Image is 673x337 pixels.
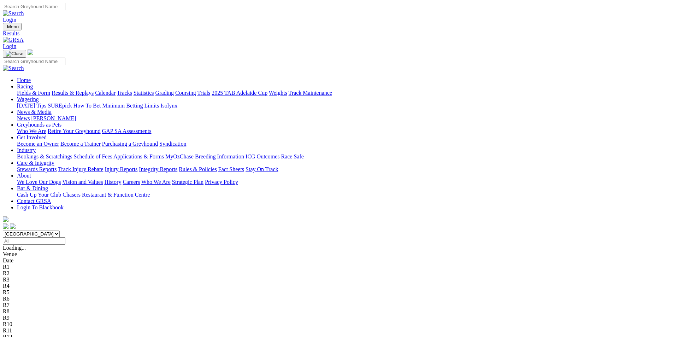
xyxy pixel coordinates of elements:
a: Purchasing a Greyhound [102,141,158,147]
a: Calendar [95,90,116,96]
div: Venue [3,251,670,257]
a: History [104,179,121,185]
a: Bar & Dining [17,185,48,191]
a: Careers [123,179,140,185]
a: Statistics [134,90,154,96]
a: Coursing [175,90,196,96]
img: Close [6,51,23,57]
div: R3 [3,277,670,283]
div: R6 [3,296,670,302]
a: Login [3,17,16,23]
a: Weights [269,90,287,96]
a: Login [3,43,16,49]
a: Who We Are [17,128,46,134]
a: Strategic Plan [172,179,203,185]
div: R9 [3,315,670,321]
a: Race Safe [281,153,303,159]
img: logo-grsa-white.png [28,50,33,55]
img: facebook.svg [3,223,8,229]
a: Applications & Forms [113,153,164,159]
a: [PERSON_NAME] [31,115,76,121]
img: twitter.svg [10,223,16,229]
div: Bar & Dining [17,192,670,198]
div: R10 [3,321,670,327]
span: Menu [7,24,19,29]
div: R11 [3,327,670,334]
a: Privacy Policy [205,179,238,185]
img: Search [3,65,24,71]
a: Home [17,77,31,83]
a: Track Maintenance [289,90,332,96]
button: Toggle navigation [3,23,22,30]
a: Breeding Information [195,153,244,159]
a: Racing [17,83,33,89]
a: 2025 TAB Adelaide Cup [212,90,267,96]
a: Stewards Reports [17,166,57,172]
a: Track Injury Rebate [58,166,103,172]
a: Results & Replays [52,90,94,96]
input: Select date [3,237,65,245]
div: Care & Integrity [17,166,670,173]
a: Wagering [17,96,39,102]
div: R1 [3,264,670,270]
a: Get Involved [17,134,47,140]
a: Schedule of Fees [73,153,112,159]
div: Wagering [17,103,670,109]
div: News & Media [17,115,670,122]
a: Tracks [117,90,132,96]
a: News [17,115,30,121]
div: Get Involved [17,141,670,147]
a: Contact GRSA [17,198,51,204]
a: Isolynx [160,103,177,109]
a: Become an Owner [17,141,59,147]
a: Vision and Values [62,179,103,185]
a: Cash Up Your Club [17,192,61,198]
a: Integrity Reports [139,166,177,172]
a: How To Bet [73,103,101,109]
a: GAP SA Assessments [102,128,152,134]
div: Industry [17,153,670,160]
a: Results [3,30,670,37]
a: Greyhounds as Pets [17,122,61,128]
a: Industry [17,147,36,153]
a: Stay On Track [246,166,278,172]
div: Racing [17,90,670,96]
a: Care & Integrity [17,160,54,166]
img: logo-grsa-white.png [3,216,8,222]
a: Become a Trainer [60,141,101,147]
div: About [17,179,670,185]
div: R7 [3,302,670,308]
a: Retire Your Greyhound [48,128,101,134]
img: Search [3,10,24,17]
a: Rules & Policies [179,166,217,172]
a: Fact Sheets [218,166,244,172]
span: Loading... [3,245,26,251]
div: R4 [3,283,670,289]
a: Bookings & Scratchings [17,153,72,159]
a: ICG Outcomes [246,153,279,159]
a: Login To Blackbook [17,204,64,210]
a: MyOzChase [165,153,194,159]
a: Grading [155,90,174,96]
div: R2 [3,270,670,277]
div: R5 [3,289,670,296]
div: Date [3,257,670,264]
button: Toggle navigation [3,50,26,58]
input: Search [3,3,65,10]
a: Injury Reports [105,166,137,172]
a: Who We Are [141,179,171,185]
div: Greyhounds as Pets [17,128,670,134]
a: [DATE] Tips [17,103,46,109]
input: Search [3,58,65,65]
img: GRSA [3,37,24,43]
a: Trials [197,90,210,96]
a: Fields & Form [17,90,50,96]
a: Chasers Restaurant & Function Centre [63,192,150,198]
a: Syndication [159,141,186,147]
a: Minimum Betting Limits [102,103,159,109]
div: R8 [3,308,670,315]
a: SUREpick [48,103,72,109]
a: News & Media [17,109,52,115]
a: About [17,173,31,179]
